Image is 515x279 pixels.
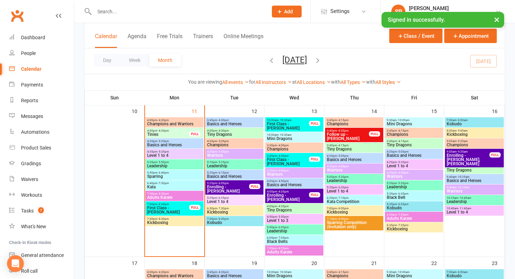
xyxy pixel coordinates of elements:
span: Kickboxing [147,221,202,225]
a: All Instructors [255,79,292,85]
div: Waivers [21,176,38,182]
a: Clubworx [8,7,26,25]
span: Settings [330,4,350,19]
span: - 4:30pm [277,154,289,158]
a: Dashboard [9,30,74,46]
div: 21 [371,257,384,268]
span: Adults Karate [267,250,322,254]
div: [PERSON_NAME] [409,5,495,12]
span: Kobudo [207,221,262,225]
span: - 5:05pm [217,140,229,143]
span: Black Belts [267,239,322,244]
span: - 9:35am [456,150,468,153]
th: Sun [85,90,145,105]
div: Roll call [21,268,37,274]
span: Leadership [267,229,322,233]
span: Leadership [446,200,502,204]
span: Level 1 to 4 [386,164,442,168]
a: All Styles [376,79,401,85]
span: 7:00am [446,119,502,122]
div: Open Intercom Messenger [7,255,24,272]
span: Level 1 to 4 [207,200,262,204]
span: 9:05am [446,140,502,143]
span: - 5:05pm [217,150,229,153]
span: Warriors [327,168,382,172]
span: - 4:15pm [337,144,349,147]
span: 5:20pm [386,182,442,185]
div: Reports [21,98,38,103]
span: Mini Dragons [386,122,442,126]
span: 7:30pm [207,217,262,221]
span: Enrolling - [PERSON_NAME] [267,193,309,202]
span: Champions [327,122,382,126]
span: 6:35pm [386,213,442,216]
span: - 7:30pm [157,182,169,185]
span: 7:05pm [267,247,322,250]
span: Basics and Heroes [147,143,202,147]
span: - 4:50pm [277,180,289,183]
span: 5:25pm [207,196,262,200]
span: Level 1 to 4 [147,153,202,158]
span: Basics and Heroes [446,179,502,183]
span: 4:00pm [147,129,190,132]
span: - 6:35pm [397,203,408,206]
span: - 5:20pm [397,161,408,164]
span: 3:30pm [267,169,322,172]
span: Warriors [446,189,502,193]
span: 4:00pm [147,119,202,122]
span: - 4:30pm [157,129,169,132]
span: 4:00pm [147,271,202,274]
span: Champions [267,147,322,151]
span: - 10:40am [458,196,471,200]
a: Gradings [9,156,74,172]
span: - 8:30pm [217,217,229,221]
span: - 4:30pm [217,119,229,122]
span: - 10:30am [279,133,291,137]
div: 15 [431,105,444,117]
div: Tasks [21,208,34,214]
div: People [21,50,36,56]
span: Warriors [267,172,322,176]
span: 5:50pm [147,171,202,174]
span: Kickboxing [207,210,262,214]
span: 5:25pm [207,171,262,174]
span: Warriors [207,153,262,158]
span: - 7:05pm [277,236,289,239]
a: All Locations [297,79,331,85]
span: - 7:30pm [217,207,229,210]
span: 4:35pm [147,150,202,153]
span: 6:30pm [207,207,262,210]
div: FULL [489,152,501,158]
span: - 5:20pm [337,175,349,179]
span: 3:45pm [327,144,382,147]
span: 10:40am [446,207,502,210]
span: 10:00am [267,119,309,122]
span: Mini Dragons [386,274,442,278]
span: Kata Competition [327,200,382,204]
span: - 10:10am [456,186,469,189]
span: Adults Karate [147,195,202,200]
span: Kobudo [446,274,502,278]
div: 18 [192,257,204,268]
div: Calendar [21,66,41,72]
span: Black Belt [386,195,442,200]
span: - 6:35pm [397,192,408,195]
span: - 4:00pm [277,144,289,147]
span: 3:45pm [386,140,442,143]
a: Workouts [9,187,74,203]
div: 17 [132,257,144,268]
span: - 6:09pm [217,182,229,185]
th: Tue [205,90,265,105]
span: - 8:30pm [157,203,169,206]
a: Tasks 7 [9,203,74,219]
span: - 10:30am [279,271,291,274]
span: - 8:00pm [337,217,349,221]
span: 5:05pm [327,175,382,179]
a: What's New [9,219,74,235]
span: Basics and Heroes [207,274,262,278]
span: 6:20pm [327,196,382,200]
a: Roll call [9,263,74,279]
span: 7:30pm [147,217,202,221]
span: 5:35pm [386,203,442,206]
span: - 10:00am [397,271,410,274]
